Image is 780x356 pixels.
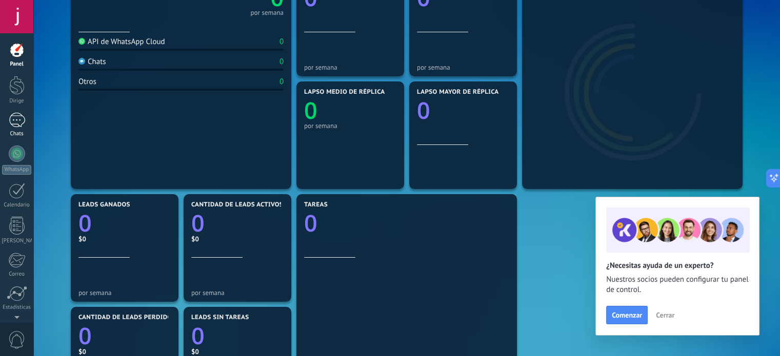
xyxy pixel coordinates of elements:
[417,88,498,96] font: Lapso mayor de réplica
[651,307,679,323] button: Cerrar
[78,288,112,297] font: por semana
[279,57,284,67] font: 0
[78,207,92,239] text: 0
[78,235,86,243] font: $0
[10,60,23,68] font: Panel
[606,275,749,295] span: Nuestros socios pueden configurar tu panel de control.
[191,201,283,208] font: Cantidad de leads activos
[88,57,106,67] font: Chats
[304,207,509,239] a: 0
[606,306,648,324] button: Comenzar
[191,235,199,243] font: $0
[78,201,130,208] font: Leads ganados
[612,311,642,319] span: Comenzar
[78,58,85,65] img: Chats
[10,130,23,137] font: Chats
[191,207,284,239] a: 0
[4,201,29,208] font: Calendario
[9,270,25,278] font: Correo
[191,313,249,321] font: Leads sin tareas
[78,207,171,239] a: 0
[656,311,674,319] span: Cerrar
[2,304,32,311] div: Estadísticas
[417,63,450,72] font: por semana
[5,166,29,173] font: WhatsApp
[304,121,337,130] font: por semana
[279,37,284,47] font: 0
[304,63,337,72] font: por semana
[78,320,171,351] a: 0
[78,347,86,356] font: $0
[250,8,284,17] font: por semana
[2,237,43,244] font: [PERSON_NAME]
[304,201,328,208] font: Tareas
[78,38,85,45] img: API de WhatsApp Cloud
[191,288,225,297] font: por semana
[88,37,165,47] font: API de WhatsApp Cloud
[304,207,317,239] text: 0
[191,320,205,351] text: 0
[78,320,92,351] text: 0
[78,313,176,321] font: Cantidad de leads perdidos
[304,95,317,126] text: 0
[191,320,284,351] a: 0
[279,77,284,87] font: 0
[191,207,205,239] text: 0
[606,261,749,270] h2: ¿Necesitas ayuda de un experto?
[78,77,96,87] div: Otros
[191,347,199,356] font: $0
[9,97,24,104] font: Dirige
[304,88,385,96] font: Lapso medio de réplica
[417,95,430,126] text: 0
